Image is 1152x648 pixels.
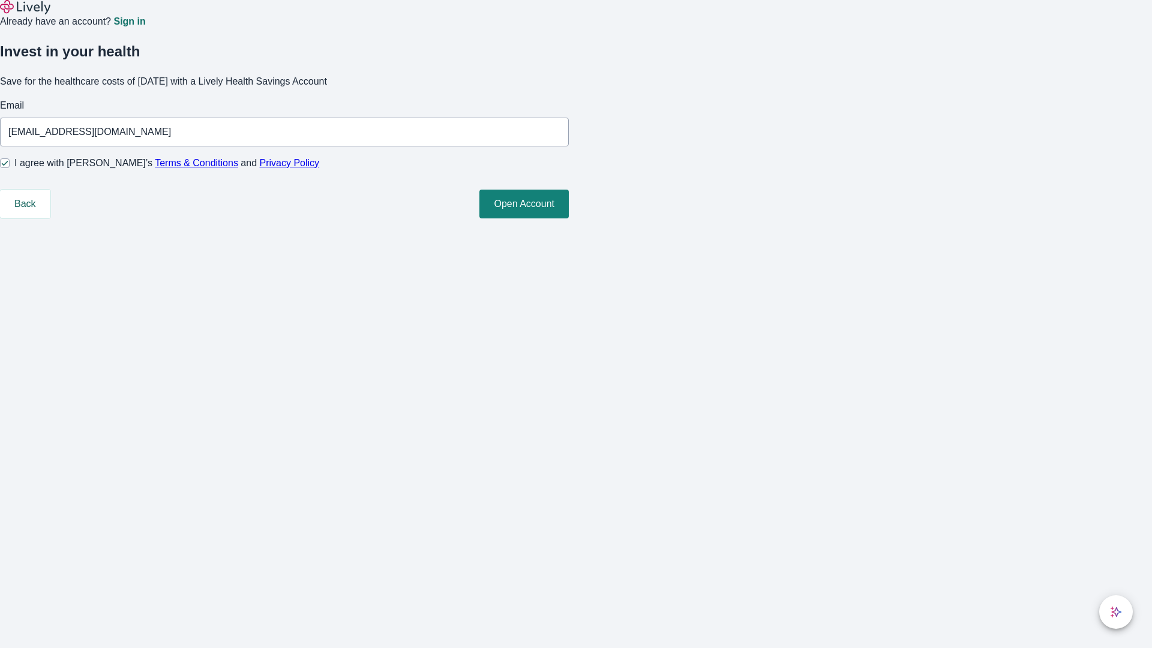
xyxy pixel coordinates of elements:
a: Privacy Policy [260,158,320,168]
a: Terms & Conditions [155,158,238,168]
button: chat [1099,595,1133,629]
span: I agree with [PERSON_NAME]’s and [14,156,319,170]
svg: Lively AI Assistant [1110,606,1122,618]
a: Sign in [113,17,145,26]
button: Open Account [479,190,569,218]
